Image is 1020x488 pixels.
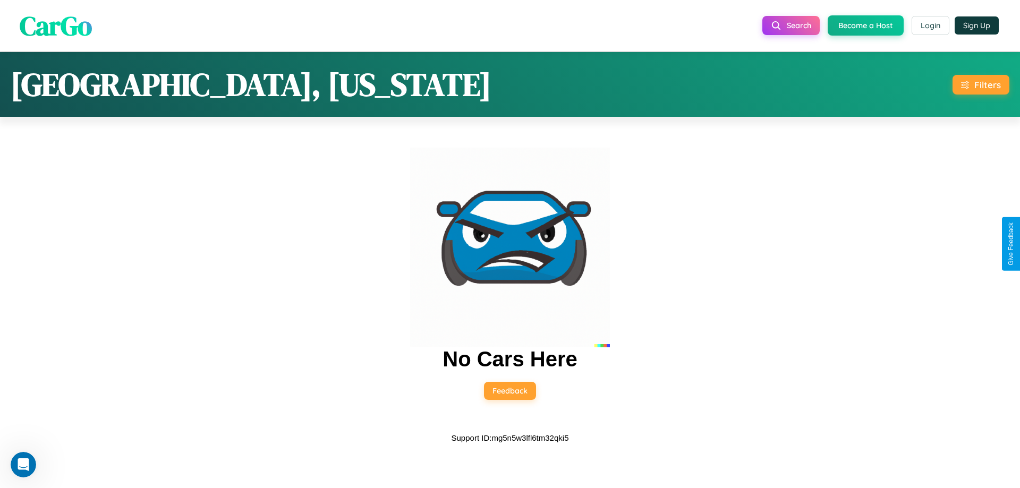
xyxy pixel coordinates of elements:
iframe: Intercom live chat [11,452,36,477]
button: Search [762,16,820,35]
span: Search [787,21,811,30]
p: Support ID: mg5n5w3lfl6tm32qki5 [452,431,569,445]
span: CarGo [20,7,92,44]
div: Give Feedback [1007,222,1015,266]
button: Become a Host [828,15,904,36]
img: car [410,148,610,347]
button: Login [912,16,949,35]
div: Filters [974,79,1001,90]
button: Filters [953,75,1009,95]
button: Sign Up [955,16,999,35]
h1: [GEOGRAPHIC_DATA], [US_STATE] [11,63,491,106]
h2: No Cars Here [443,347,577,371]
button: Feedback [484,382,536,400]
